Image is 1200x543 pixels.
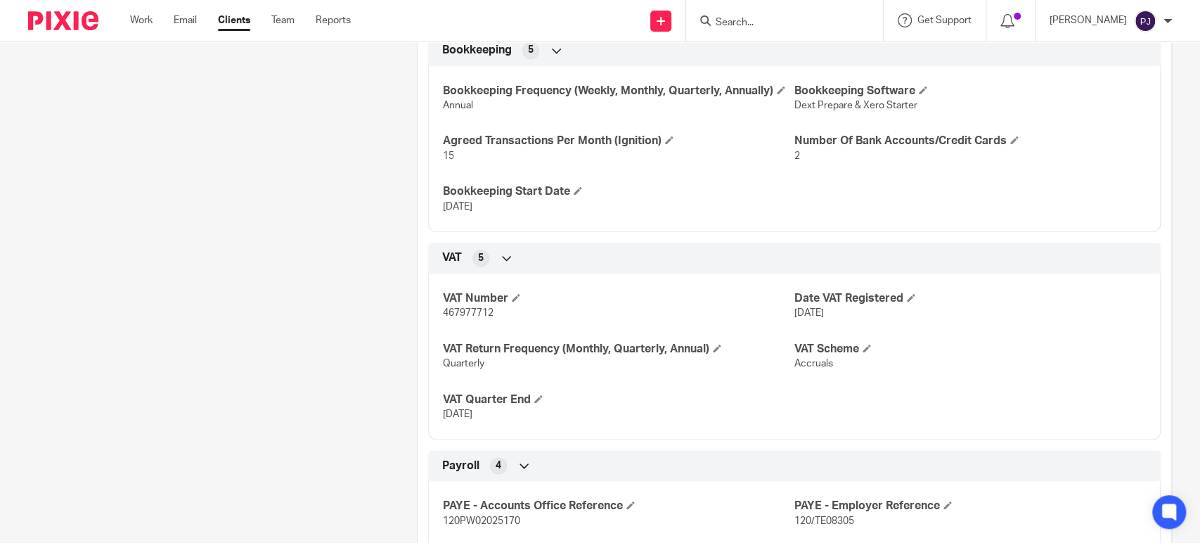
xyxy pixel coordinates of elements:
span: 120/TE08305 [794,516,854,526]
span: Payroll [442,459,479,473]
span: Bookkeeping [442,43,512,58]
h4: Number Of Bank Accounts/Credit Cards [794,134,1146,148]
h4: VAT Scheme [794,342,1146,357]
span: 5 [478,251,484,265]
a: Work [130,13,153,27]
a: Team [271,13,295,27]
h4: VAT Return Frequency (Monthly, Quarterly, Annual) [443,342,794,357]
span: 15 [443,151,454,161]
span: [DATE] [794,308,824,318]
input: Search [714,17,841,30]
span: Accruals [794,359,833,369]
h4: VAT Quarter End [443,392,794,407]
a: Reports [316,13,351,27]
span: [DATE] [443,202,472,212]
span: 120PW02025170 [443,516,520,526]
h4: PAYE - Accounts Office Reference [443,499,794,513]
h4: PAYE - Employer Reference [794,499,1146,513]
h4: Bookkeeping Software [794,84,1146,98]
h4: Agreed Transactions Per Month (Ignition) [443,134,794,148]
span: 5 [528,43,534,57]
a: Clients [218,13,250,27]
img: Pixie [28,11,98,30]
img: svg%3E [1134,10,1156,32]
h4: Bookkeeping Start Date [443,184,794,199]
a: Email [174,13,197,27]
p: [PERSON_NAME] [1050,13,1127,27]
span: Dext Prepare & Xero Starter [794,101,917,110]
span: 4 [496,459,501,473]
h4: Bookkeeping Frequency (Weekly, Monthly, Quarterly, Annually) [443,84,794,98]
span: 467977712 [443,308,493,318]
span: Annual [443,101,473,110]
h4: Date VAT Registered [794,291,1146,306]
span: 2 [794,151,800,161]
span: [DATE] [443,409,472,419]
span: Quarterly [443,359,484,369]
h4: VAT Number [443,291,794,306]
span: VAT [442,250,462,265]
span: Get Support [917,15,972,25]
